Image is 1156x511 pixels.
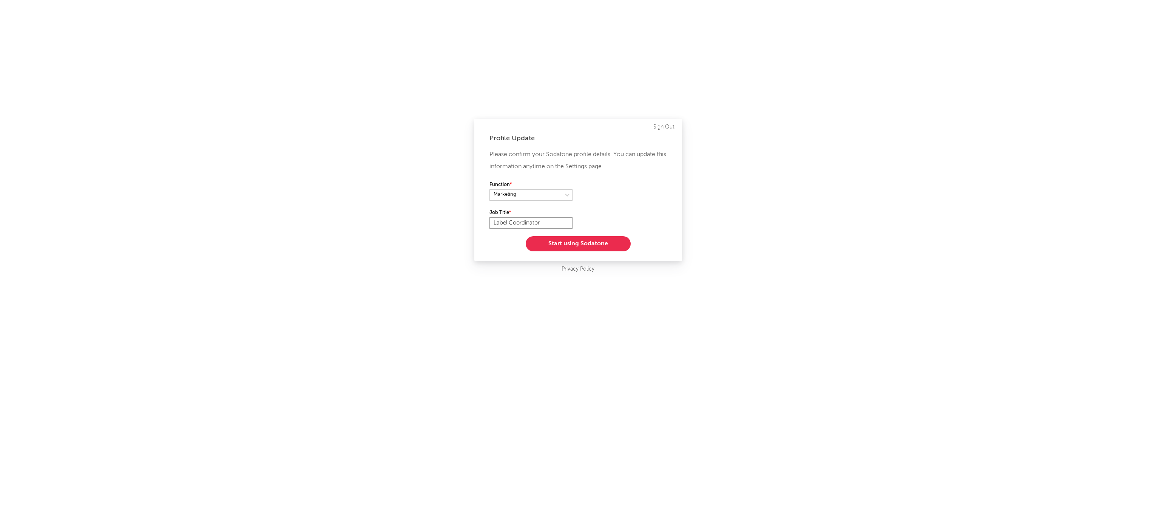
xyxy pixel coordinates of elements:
[489,180,573,189] label: Function
[526,236,631,251] button: Start using Sodatone
[489,208,573,217] label: Job Title
[562,265,594,274] a: Privacy Policy
[489,149,667,173] p: Please confirm your Sodatone profile details. You can update this information anytime on the Sett...
[489,134,667,143] div: Profile Update
[653,122,674,132] a: Sign Out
